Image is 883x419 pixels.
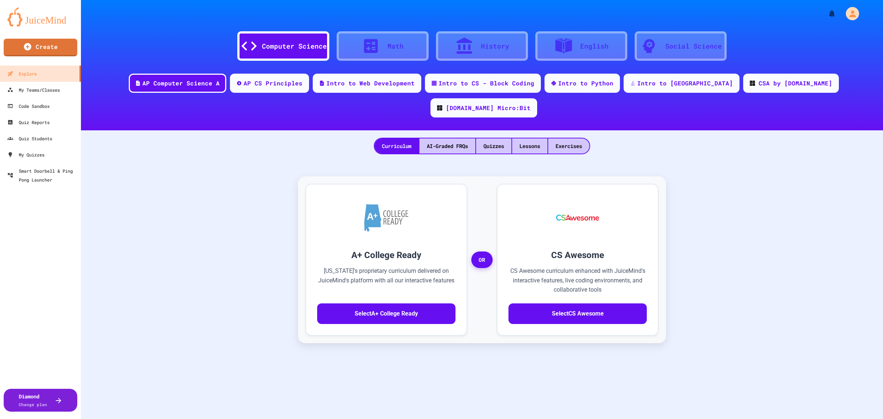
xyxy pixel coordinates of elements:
[387,41,404,51] div: Math
[142,79,220,88] div: AP Computer Science A
[364,204,408,232] img: A+ College Ready
[7,166,78,184] div: Smart Doorbell & Ping Pong Launcher
[549,196,607,240] img: CS Awesome
[7,102,50,110] div: Code Sandbox
[508,266,647,295] p: CS Awesome curriculum enhanced with JuiceMind's interactive features, live coding environments, a...
[446,103,531,112] div: [DOMAIN_NAME] Micro:Bit
[326,79,415,88] div: Intro to Web Development
[317,303,455,324] button: SelectA+ College Ready
[759,79,832,88] div: CSA by [DOMAIN_NAME]
[439,79,534,88] div: Intro to CS - Block Coding
[548,138,589,154] div: Exercises
[19,392,47,408] div: Diamond
[375,138,419,154] div: Curriculum
[750,81,755,86] img: CODE_logo_RGB.png
[580,41,609,51] div: English
[7,150,45,159] div: My Quizzes
[7,118,50,127] div: Quiz Reports
[512,138,547,154] div: Lessons
[7,134,52,143] div: Quiz Students
[244,79,302,88] div: AP CS Principles
[476,138,511,154] div: Quizzes
[7,85,60,94] div: My Teams/Classes
[262,41,327,51] div: Computer Science
[437,105,442,110] img: CODE_logo_RGB.png
[471,251,493,268] span: OR
[665,41,722,51] div: Social Science
[481,41,509,51] div: History
[558,79,613,88] div: Intro to Python
[637,79,733,88] div: Intro to [GEOGRAPHIC_DATA]
[7,69,37,78] div: Explore
[19,402,47,407] span: Change plan
[838,5,861,22] div: My Account
[317,249,455,262] h3: A+ College Ready
[4,39,77,56] a: Create
[7,7,74,27] img: logo-orange.svg
[814,7,838,20] div: My Notifications
[508,249,647,262] h3: CS Awesome
[4,389,77,412] button: DiamondChange plan
[508,303,647,324] button: SelectCS Awesome
[419,138,475,154] div: AI-Graded FRQs
[317,266,455,295] p: [US_STATE]'s proprietary curriculum delivered on JuiceMind's platform with all our interactive fe...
